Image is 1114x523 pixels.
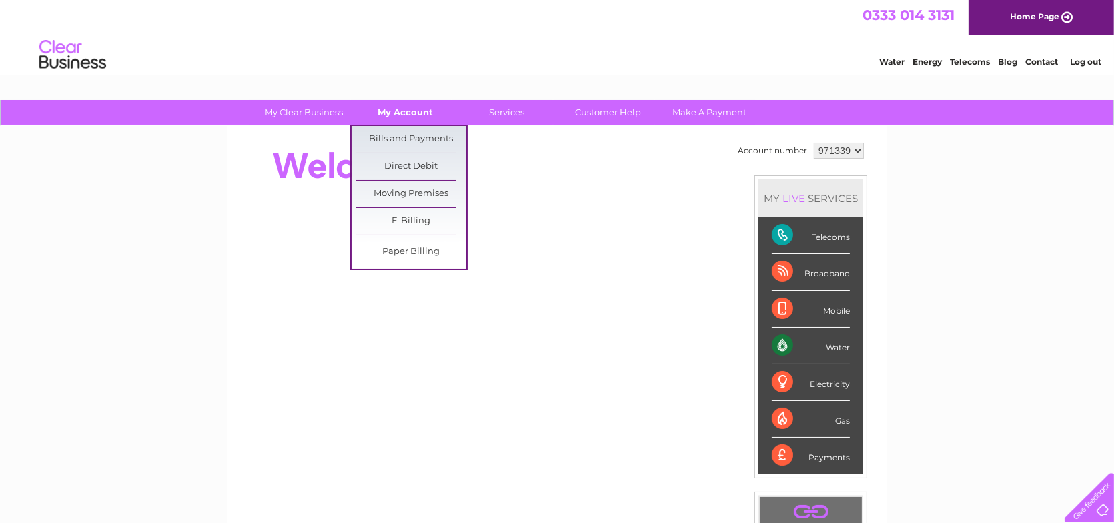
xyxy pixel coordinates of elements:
[351,100,461,125] a: My Account
[356,208,466,235] a: E-Billing
[879,57,905,67] a: Water
[772,254,850,290] div: Broadband
[772,291,850,328] div: Mobile
[356,126,466,153] a: Bills and Payments
[356,181,466,207] a: Moving Premises
[734,139,810,162] td: Account number
[772,364,850,401] div: Electricity
[356,239,466,265] a: Paper Billing
[780,192,808,205] div: LIVE
[772,217,850,254] div: Telecoms
[655,100,765,125] a: Make A Payment
[772,328,850,364] div: Water
[452,100,562,125] a: Services
[863,7,955,23] a: 0333 014 3131
[950,57,990,67] a: Telecoms
[1025,57,1058,67] a: Contact
[758,179,863,217] div: MY SERVICES
[356,153,466,180] a: Direct Debit
[554,100,664,125] a: Customer Help
[772,438,850,474] div: Payments
[39,35,107,75] img: logo.png
[243,7,873,65] div: Clear Business is a trading name of Verastar Limited (registered in [GEOGRAPHIC_DATA] No. 3667643...
[772,401,850,438] div: Gas
[913,57,942,67] a: Energy
[998,57,1017,67] a: Blog
[249,100,360,125] a: My Clear Business
[1070,57,1101,67] a: Log out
